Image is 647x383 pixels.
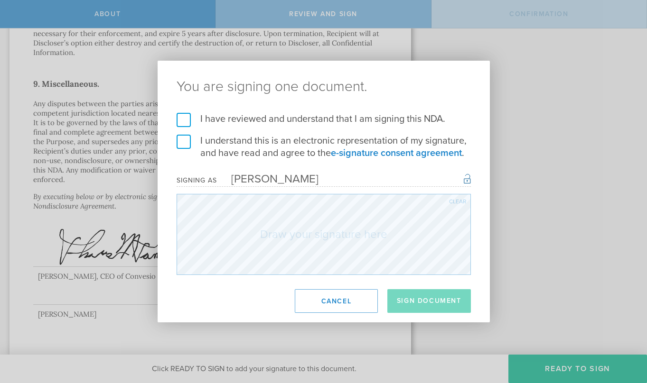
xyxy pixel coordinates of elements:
div: Signing as [177,176,217,184]
div: [PERSON_NAME] [217,172,319,186]
label: I have reviewed and understand that I am signing this NDA. [177,113,471,125]
button: Cancel [295,289,378,313]
a: e-signature consent agreement [331,147,462,159]
button: Sign Document [387,289,471,313]
iframe: Chat Widget [600,309,647,355]
ng-pluralize: You are signing one document. [177,80,471,94]
label: I understand this is an electronic representation of my signature, and have read and agree to the . [177,135,471,159]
